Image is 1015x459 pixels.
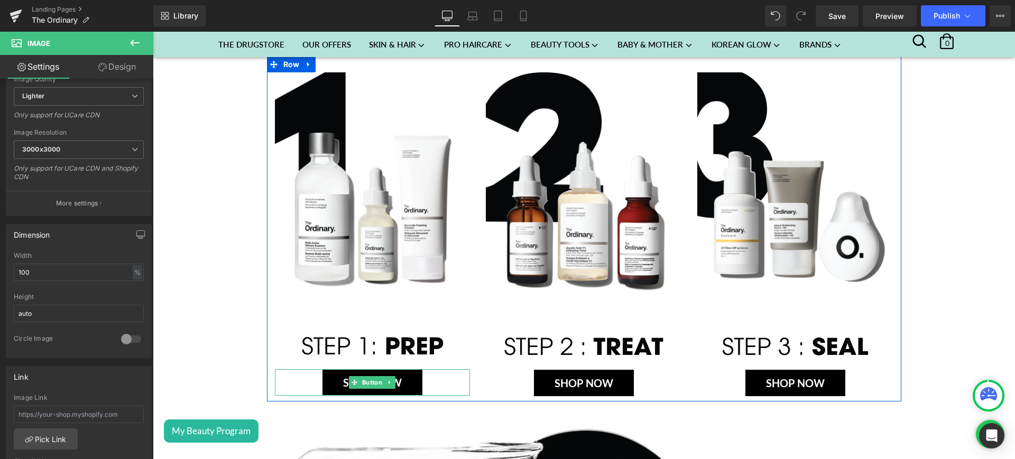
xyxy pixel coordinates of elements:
[14,111,144,126] div: Only support for UCare CDN
[14,76,144,83] div: Image Quality
[828,11,846,22] span: Save
[14,406,144,423] input: https://your-shop.myshopify.com
[783,1,805,11] a: 0
[979,423,1004,448] div: Open Intercom Messenger
[14,394,144,401] div: Image Link
[173,11,198,21] span: Library
[593,338,693,364] a: SHOP NOW
[170,338,270,364] a: SHOP NOW
[790,5,811,26] button: Redo
[863,5,917,26] a: Preview
[784,8,805,15] span: 0
[511,5,536,26] a: Mobile
[56,199,98,208] p: More settings
[921,5,985,26] button: Publish
[14,367,29,381] div: Link
[14,129,144,136] div: Image Resolution
[875,11,904,22] span: Preview
[402,344,460,359] span: SHOP NOW
[22,92,44,100] b: Lighter
[6,191,151,216] button: More settings
[14,334,110,345] div: Circle Image
[765,5,786,26] button: Undo
[133,265,142,279] div: %
[613,344,672,359] span: SHOP NOW
[14,264,144,281] input: auto
[22,145,60,153] b: 3000x3000
[14,252,144,259] div: Width
[32,16,78,24] span: The Ordinary
[460,5,485,26] a: Laptop
[381,338,481,364] a: SHOP NOW
[485,5,511,26] a: Tablet
[32,5,153,14] a: Landing Pages
[14,164,144,188] div: Only support for UCare CDN and Shopify CDN
[14,293,144,301] div: Height
[990,5,1011,26] button: More
[11,388,106,411] button: My Beauty Program
[14,428,78,449] a: Pick Link
[149,25,163,41] a: Expand / Collapse
[14,305,144,322] input: auto
[153,5,206,26] a: New Library
[934,12,960,20] span: Publish
[128,25,150,41] span: Row
[190,343,249,358] span: SHOP NOW
[14,224,50,239] div: Dimension
[27,39,50,48] span: Image
[79,55,155,79] a: Design
[207,344,232,357] span: Button
[435,5,460,26] a: Desktop
[232,344,243,357] a: Expand / Collapse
